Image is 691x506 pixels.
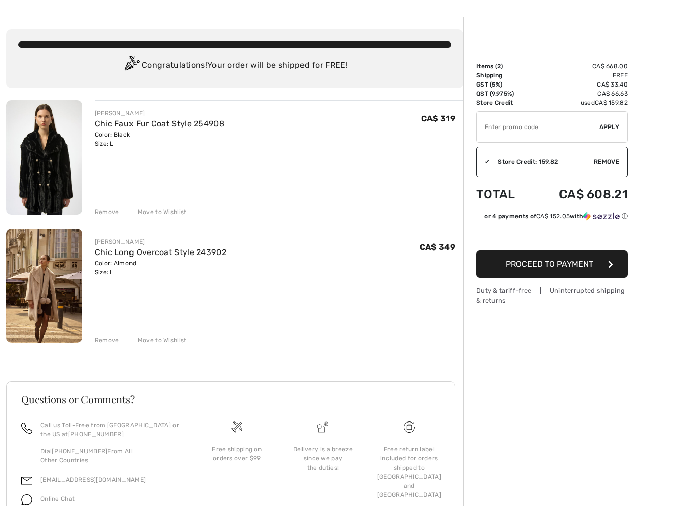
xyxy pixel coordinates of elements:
td: QST (9.975%) [476,89,531,98]
td: Items ( ) [476,62,531,71]
td: CA$ 33.40 [531,80,628,89]
div: Move to Wishlist [129,207,187,217]
div: Move to Wishlist [129,335,187,345]
div: [PERSON_NAME] [95,109,224,118]
div: Store Credit: 159.82 [490,157,594,166]
img: Sezzle [583,212,620,221]
div: Congratulations! Your order will be shipped for FREE! [18,56,451,76]
span: CA$ 319 [421,114,455,123]
img: email [21,475,32,486]
p: Call us Toll-Free from [GEOGRAPHIC_DATA] or the US at [40,420,182,439]
td: CA$ 668.00 [531,62,628,71]
span: CA$ 152.05 [536,213,570,220]
td: used [531,98,628,107]
a: [PHONE_NUMBER] [68,431,124,438]
td: Shipping [476,71,531,80]
h3: Questions or Comments? [21,394,440,404]
input: Promo code [477,112,599,142]
div: [PERSON_NAME] [95,237,226,246]
a: Chic Long Overcoat Style 243902 [95,247,226,257]
img: call [21,423,32,434]
img: chat [21,494,32,505]
iframe: PayPal-paypal [476,224,628,247]
span: CA$ 349 [420,242,455,252]
td: CA$ 66.63 [531,89,628,98]
a: [PHONE_NUMBER] [52,448,107,455]
img: Chic Long Overcoat Style 243902 [6,229,82,343]
div: Delivery is a breeze since we pay the duties! [288,445,358,472]
img: Chic Faux Fur Coat Style 254908 [6,100,82,215]
div: Duty & tariff-free | Uninterrupted shipping & returns [476,286,628,305]
span: CA$ 159.82 [595,99,628,106]
span: Apply [599,122,620,132]
span: Proceed to Payment [506,259,593,269]
button: Proceed to Payment [476,250,628,278]
div: or 4 payments ofCA$ 152.05withSezzle Click to learn more about Sezzle [476,212,628,224]
div: Color: Almond Size: L [95,259,226,277]
td: Store Credit [476,98,531,107]
td: CA$ 608.21 [531,177,628,212]
td: Free [531,71,628,80]
span: Remove [594,157,619,166]
span: 2 [497,63,501,70]
div: Free shipping on orders over $99 [202,445,272,463]
div: ✔ [477,157,490,166]
p: Dial From All Other Countries [40,447,182,465]
a: Chic Faux Fur Coat Style 254908 [95,119,224,129]
div: Color: Black Size: L [95,130,224,148]
div: Remove [95,335,119,345]
td: Total [476,177,531,212]
img: Congratulation2.svg [121,56,142,76]
img: Free shipping on orders over $99 [404,421,415,433]
img: Free shipping on orders over $99 [231,421,242,433]
img: Delivery is a breeze since we pay the duties! [317,421,328,433]
div: Free return label included for orders shipped to [GEOGRAPHIC_DATA] and [GEOGRAPHIC_DATA] [374,445,444,499]
a: [EMAIL_ADDRESS][DOMAIN_NAME] [40,476,146,483]
td: GST (5%) [476,80,531,89]
div: or 4 payments of with [484,212,628,221]
span: Online Chat [40,495,75,502]
div: Remove [95,207,119,217]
